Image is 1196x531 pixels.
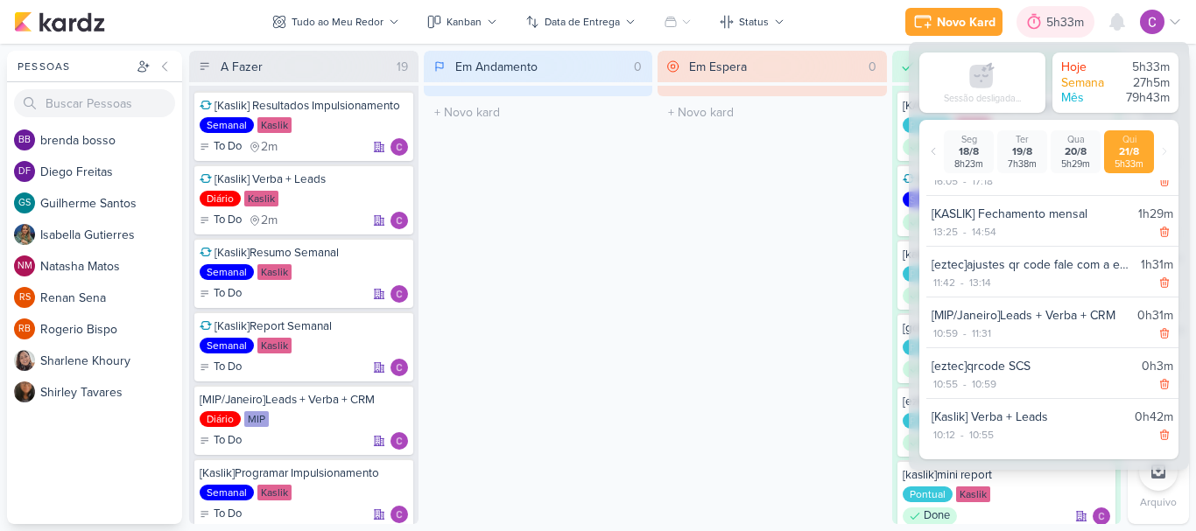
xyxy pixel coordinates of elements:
div: 0 [862,58,883,76]
div: 0h3m [1142,357,1173,375]
div: Pontual [903,339,953,355]
div: 19 [390,58,415,76]
div: I s a b e l l a G u t i e r r e s [40,226,182,244]
div: 8h23m [947,158,990,170]
input: + Novo kard [427,100,650,125]
div: [Kaslik] Verba + Leads [932,408,1128,426]
div: Hoje [1061,59,1114,75]
div: 5h33m [1117,59,1170,75]
p: To Do [214,285,242,303]
div: Qua [1054,134,1097,145]
p: To Do [214,432,242,450]
div: Diário [200,191,241,206]
div: Responsável: Carlos Lima [390,432,408,450]
div: To Do [200,285,242,303]
span: 2m [261,214,278,227]
input: Buscar Pessoas [14,89,175,117]
div: [google]suporte | sem acesso a conta [903,320,1111,336]
div: [Kaslik] Resultados Impulsionamento [200,98,408,114]
div: [eztec]qrcode SCS [932,357,1135,375]
div: Kaslik [257,338,292,353]
div: 14:54 [970,224,998,240]
div: Semanal [903,192,957,207]
p: Arquivo [1140,494,1177,510]
img: Carlos Lima [1093,507,1110,525]
div: 5h33m [1108,158,1150,170]
div: 19/8 [1001,145,1044,158]
div: [KASLIK] Fechamento mensal [932,205,1131,223]
div: Responsável: Carlos Lima [390,359,408,376]
div: Semanal [200,264,254,280]
div: 5h29m [1054,158,1097,170]
div: 11:42 [932,275,957,290]
p: DF [18,167,31,177]
img: Carlos Lima [390,359,408,376]
div: - [960,376,970,392]
div: Done [903,138,957,156]
div: A Fazer [221,58,263,76]
div: Responsável: Carlos Lima [390,506,408,523]
div: S h a r l e n e K h o u r y [40,352,182,370]
div: Semanal [200,117,254,133]
div: Kaslik [244,191,278,206]
div: Em Espera [689,58,747,76]
div: Responsável: Carlos Lima [390,285,408,303]
div: To Do [200,432,242,450]
p: To Do [214,506,242,523]
div: [eztec]ajustes qr code fale com a eztec [932,255,1134,274]
div: [eztec]alteração destino | são caetano [903,394,1111,409]
div: Responsável: Carlos Lima [390,212,408,229]
div: Mês [1061,90,1114,106]
div: Semana [1061,75,1114,91]
div: - [960,173,970,189]
div: Qui [1108,134,1150,145]
div: Rogerio Bispo [14,318,35,339]
div: [Kaslik]Programar Impulsionamento [200,465,408,481]
img: Carlos Lima [390,432,408,450]
img: Sharlene Khoury [14,350,35,371]
div: brenda bosso [14,129,35,150]
button: Novo Kard [905,8,1003,36]
div: 20/8 [1054,145,1097,158]
div: Kaslik [257,117,292,133]
div: 18/8 [947,145,990,158]
div: Done [903,287,957,304]
div: 13:25 [932,224,960,240]
span: 2m [261,141,278,153]
div: 11:31 [970,325,993,341]
div: Done [903,507,957,525]
div: Done [903,213,957,231]
p: To Do [214,212,242,229]
div: Pontual [903,486,953,502]
img: Carlos Lima [390,285,408,303]
div: Pontual [903,117,953,133]
div: 10:55 [932,376,960,392]
div: Sessão desligada... [944,93,1021,104]
img: Carlos Lima [390,212,408,229]
div: 10:59 [932,325,960,341]
div: [Kaslik]Resumo Semanal [200,245,408,261]
div: 27h5m [1117,75,1170,91]
p: Done [924,507,950,525]
div: Done [903,434,957,451]
div: S h i r l e y T a v a r e s [40,383,182,402]
div: Kaslik [257,264,292,280]
img: Shirley Tavares [14,381,35,402]
div: Kaslik [257,485,292,500]
div: R e n a n S e n a [40,289,182,307]
p: GS [18,199,31,208]
div: [MIP/Janeiro]Leads + Verba + CRM [932,306,1130,325]
div: Semanal [200,338,254,353]
div: 0h31m [1137,306,1173,325]
div: D i e g o F r e i t a s [40,163,182,181]
div: - [957,427,967,443]
div: - [957,275,967,290]
div: [Kaslik] Verba + Leads [200,171,408,187]
div: 0h42m [1135,408,1173,426]
img: Isabella Gutierres [14,224,35,245]
img: Carlos Lima [390,138,408,156]
div: R o g e r i o B i s p o [40,320,182,339]
div: [MIP/Janeiro]Leads + Verba + CRM [200,392,408,408]
p: RB [18,325,31,334]
img: kardz.app [14,11,105,32]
